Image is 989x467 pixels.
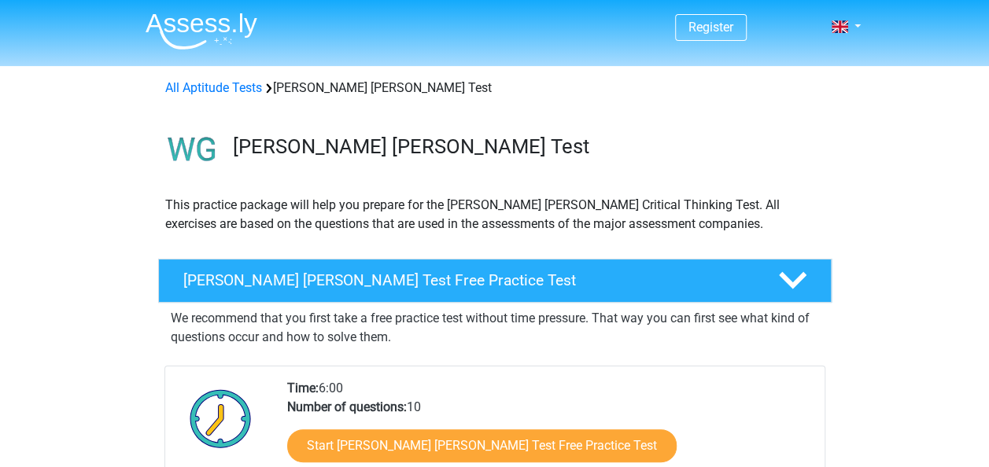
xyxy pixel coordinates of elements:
a: Start [PERSON_NAME] [PERSON_NAME] Test Free Practice Test [287,429,677,462]
h4: [PERSON_NAME] [PERSON_NAME] Test Free Practice Test [183,271,753,289]
p: This practice package will help you prepare for the [PERSON_NAME] [PERSON_NAME] Critical Thinking... [165,196,825,233]
img: watson glaser test [159,116,226,183]
a: All Aptitude Tests [165,80,262,95]
img: Clock [181,379,260,458]
b: Time: [287,381,319,395]
h3: [PERSON_NAME] [PERSON_NAME] Test [233,134,819,159]
a: Register [688,20,733,35]
a: [PERSON_NAME] [PERSON_NAME] Test Free Practice Test [152,259,838,303]
div: [PERSON_NAME] [PERSON_NAME] Test [159,79,831,97]
p: We recommend that you first take a free practice test without time pressure. That way you can fir... [171,309,819,347]
img: Assessly [146,13,257,50]
b: Number of questions: [287,399,407,414]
